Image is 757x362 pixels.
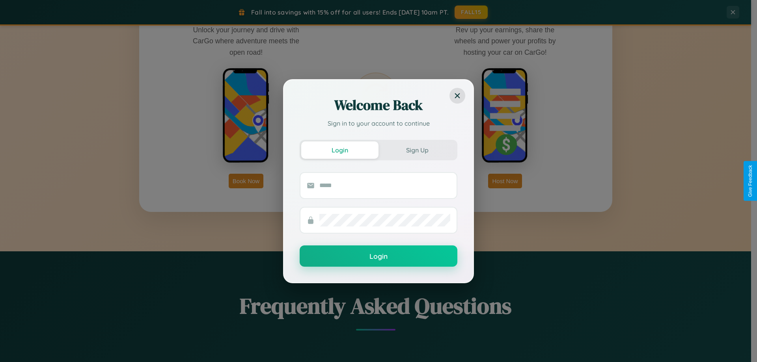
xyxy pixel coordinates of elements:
[300,96,457,115] h2: Welcome Back
[300,119,457,128] p: Sign in to your account to continue
[301,141,378,159] button: Login
[378,141,456,159] button: Sign Up
[300,245,457,267] button: Login
[748,165,753,197] div: Give Feedback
